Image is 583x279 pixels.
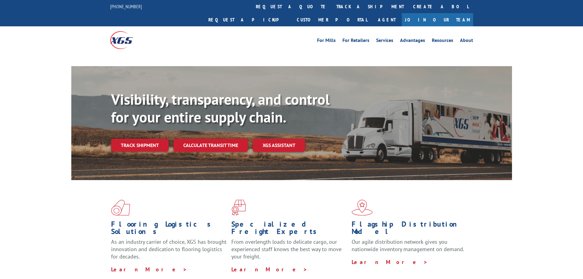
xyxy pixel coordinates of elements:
[352,238,464,253] span: Our agile distribution network gives you nationwide inventory management on demand.
[174,139,248,152] a: Calculate transit time
[111,221,227,238] h1: Flooring Logistics Solutions
[352,221,467,238] h1: Flagship Distribution Model
[231,221,347,238] h1: Specialized Freight Experts
[231,266,308,273] a: Learn More >
[231,200,246,216] img: xgs-icon-focused-on-flooring-red
[372,13,402,26] a: Agent
[432,38,453,45] a: Resources
[111,266,187,273] a: Learn More >
[342,38,369,45] a: For Retailers
[292,13,372,26] a: Customer Portal
[402,13,473,26] a: Join Our Team
[111,139,169,152] a: Track shipment
[376,38,393,45] a: Services
[110,3,142,9] a: [PHONE_NUMBER]
[111,238,226,260] span: As an industry carrier of choice, XGS has brought innovation and dedication to flooring logistics...
[400,38,425,45] a: Advantages
[352,258,428,266] a: Learn More >
[460,38,473,45] a: About
[352,200,373,216] img: xgs-icon-flagship-distribution-model-red
[317,38,336,45] a: For Mills
[204,13,292,26] a: Request a pickup
[231,238,347,266] p: From overlength loads to delicate cargo, our experienced staff knows the best way to move your fr...
[253,139,305,152] a: XGS ASSISTANT
[111,200,130,216] img: xgs-icon-total-supply-chain-intelligence-red
[111,90,330,126] b: Visibility, transparency, and control for your entire supply chain.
